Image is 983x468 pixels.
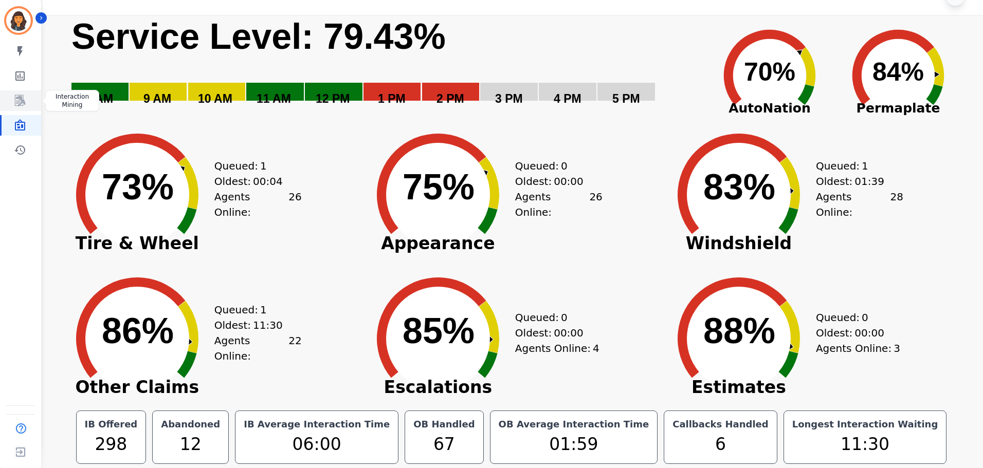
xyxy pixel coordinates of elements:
div: Queued: [515,158,592,174]
span: Escalations [361,382,515,392]
div: Oldest: [816,325,893,341]
text: 75% [403,167,475,207]
div: Agents Online: [214,189,302,220]
div: IB Average Interaction Time [242,417,392,432]
div: Oldest: [816,174,893,189]
text: 11 AM [257,92,291,105]
span: 0 [862,310,868,325]
text: 84% [872,58,924,86]
div: OB Average Interaction Time [497,417,651,432]
span: Other Claims [60,382,214,392]
text: 88% [703,311,775,351]
div: Abandoned [159,417,222,432]
img: Bordered avatar [6,8,31,33]
div: Queued: [816,310,893,325]
span: 3 [894,341,900,356]
span: 1 [260,302,267,317]
svg: Service Level: 0% [70,15,703,120]
div: Oldest: [214,317,292,333]
div: IB Offered [83,417,140,432]
text: 12 PM [316,92,350,105]
div: Agents Online: [816,341,903,356]
div: Oldest: [515,325,592,341]
div: OB Handled [411,417,477,432]
div: Agents Online: [515,189,603,220]
text: 83% [703,167,775,207]
text: 86% [102,311,174,351]
text: 1 PM [378,92,406,105]
span: 28 [890,189,903,220]
div: Longest Interaction Waiting [790,417,940,432]
div: Callbacks Handled [670,417,771,432]
span: Windshield [662,238,816,249]
div: Oldest: [515,174,592,189]
text: 8 AM [85,92,113,105]
span: Appearance [361,238,515,249]
div: 298 [83,432,140,457]
div: 11:30 [790,432,940,457]
div: Queued: [214,158,292,174]
span: AutoNation [705,99,834,118]
text: 5 PM [612,92,640,105]
span: 0 [561,310,568,325]
div: Agents Online: [816,189,903,220]
text: 73% [102,167,174,207]
div: 01:59 [497,432,651,457]
span: 00:00 [554,174,584,189]
span: 4 [593,341,599,356]
text: 9 AM [143,92,171,105]
div: Oldest: [214,174,292,189]
span: 1 [260,158,267,174]
span: Tire & Wheel [60,238,214,249]
div: 67 [411,432,477,457]
div: Queued: [515,310,592,325]
span: 26 [288,189,301,220]
span: 01:39 [854,174,884,189]
span: 00:00 [854,325,884,341]
text: 70% [744,58,795,86]
span: Estimates [662,382,816,392]
div: Queued: [214,302,292,317]
text: 2 PM [436,92,464,105]
span: 00:04 [253,174,283,189]
div: 12 [159,432,222,457]
span: 26 [589,189,602,220]
div: Queued: [816,158,893,174]
span: 11:30 [253,317,283,333]
text: Service Level: 79.43% [71,16,446,57]
span: 1 [862,158,868,174]
div: Agents Online: [214,333,302,364]
div: 6 [670,432,771,457]
text: 85% [403,311,475,351]
span: 0 [561,158,568,174]
div: 06:00 [242,432,392,457]
text: 3 PM [495,92,523,105]
text: 10 AM [198,92,232,105]
div: Agents Online: [515,341,603,356]
span: 22 [288,333,301,364]
span: Permaplate [834,99,962,118]
span: 00:00 [554,325,584,341]
text: 4 PM [554,92,581,105]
